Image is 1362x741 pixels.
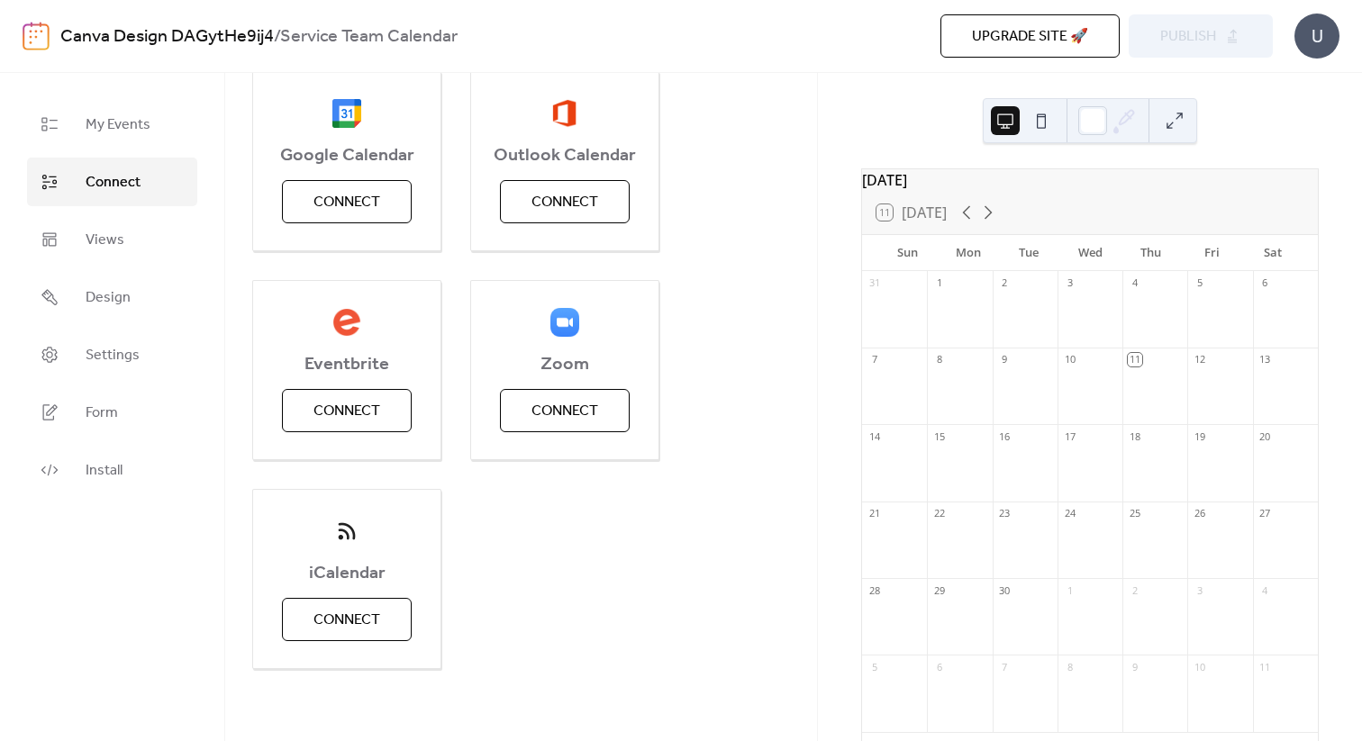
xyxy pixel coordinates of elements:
[1294,14,1339,59] div: U
[253,563,440,584] span: iCalendar
[867,429,881,443] div: 14
[471,354,658,375] span: Zoom
[60,20,274,54] a: Canva Design DAGytHe9ij4
[332,517,361,546] img: ical
[1128,583,1141,597] div: 2
[27,158,197,206] a: Connect
[1193,353,1206,366] div: 12
[876,235,938,271] div: Sun
[27,388,197,437] a: Form
[932,429,946,443] div: 15
[550,308,579,337] img: zoom
[1128,429,1141,443] div: 18
[932,583,946,597] div: 29
[932,353,946,366] div: 8
[1128,276,1141,290] div: 4
[27,215,197,264] a: Views
[862,169,1318,191] div: [DATE]
[1128,507,1141,520] div: 25
[1258,660,1272,673] div: 11
[972,26,1088,48] span: Upgrade site 🚀
[1193,583,1206,597] div: 3
[27,330,197,379] a: Settings
[86,230,124,251] span: Views
[500,180,630,223] button: Connect
[1063,660,1076,673] div: 8
[1063,353,1076,366] div: 10
[253,145,440,167] span: Google Calendar
[998,507,1012,520] div: 23
[1258,583,1272,597] div: 4
[282,598,412,641] button: Connect
[280,20,458,54] b: Service Team Calendar
[282,389,412,432] button: Connect
[1063,429,1076,443] div: 17
[274,20,280,54] b: /
[86,402,118,424] span: Form
[23,22,50,50] img: logo
[86,114,150,136] span: My Events
[1193,429,1206,443] div: 19
[932,276,946,290] div: 1
[86,345,140,366] span: Settings
[1182,235,1243,271] div: Fri
[932,660,946,673] div: 6
[282,180,412,223] button: Connect
[332,99,361,128] img: google
[999,235,1060,271] div: Tue
[27,446,197,494] a: Install
[1063,507,1076,520] div: 24
[867,583,881,597] div: 28
[471,145,658,167] span: Outlook Calendar
[1193,276,1206,290] div: 5
[1128,353,1141,366] div: 11
[332,308,361,337] img: eventbrite
[938,235,999,271] div: Mon
[1063,583,1076,597] div: 1
[313,401,380,422] span: Connect
[1258,507,1272,520] div: 27
[867,276,881,290] div: 31
[932,507,946,520] div: 22
[1059,235,1121,271] div: Wed
[1258,429,1272,443] div: 20
[27,273,197,321] a: Design
[867,353,881,366] div: 7
[313,610,380,631] span: Connect
[998,660,1012,673] div: 7
[1063,276,1076,290] div: 3
[253,354,440,375] span: Eventbrite
[998,353,1012,366] div: 9
[27,100,197,149] a: My Events
[1258,353,1272,366] div: 13
[552,99,577,128] img: outlook
[998,583,1012,597] div: 30
[1121,235,1182,271] div: Thu
[531,192,598,213] span: Connect
[867,660,881,673] div: 5
[998,429,1012,443] div: 16
[867,507,881,520] div: 21
[1242,235,1303,271] div: Sat
[500,389,630,432] button: Connect
[531,401,598,422] span: Connect
[998,276,1012,290] div: 2
[313,192,380,213] span: Connect
[86,172,141,194] span: Connect
[1128,660,1141,673] div: 9
[1193,660,1206,673] div: 10
[1258,276,1272,290] div: 6
[940,14,1120,58] button: Upgrade site 🚀
[1193,507,1206,520] div: 26
[86,287,131,309] span: Design
[86,460,123,482] span: Install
